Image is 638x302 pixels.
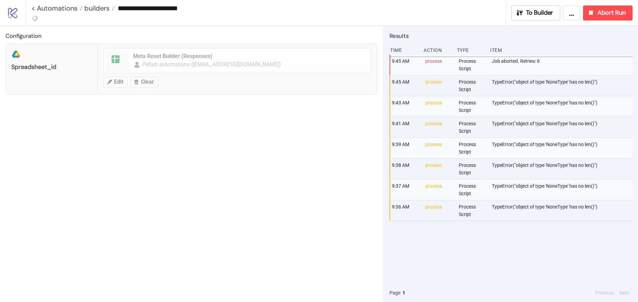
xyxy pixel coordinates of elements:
[491,200,634,221] div: TypeError("object of type 'NoneType' has no len()")
[458,179,487,200] div: Process Script
[491,55,634,75] div: Job aborted. Retries: 6
[391,55,420,75] div: 9:45 AM
[491,159,634,179] div: TypeError("object of type 'NoneType' has no len()")
[423,44,452,57] div: Action
[425,117,453,138] div: process
[491,75,634,96] div: TypeError("object of type 'NoneType' has no len()")
[511,5,561,20] button: To Builder
[5,31,377,40] h2: Configuration
[458,138,487,158] div: Process Script
[458,117,487,138] div: Process Script
[597,9,626,17] span: Abort Run
[458,55,487,75] div: Process Script
[425,55,453,75] div: process
[456,44,485,57] div: Type
[389,31,633,40] h2: Results
[389,289,400,297] span: Page
[391,96,420,117] div: 9:43 AM
[491,117,634,138] div: TypeError("object of type 'NoneType' has no len()")
[491,96,634,117] div: TypeError("object of type 'NoneType' has no len()")
[31,5,83,12] a: < Automations
[425,75,453,96] div: process
[526,9,553,17] span: To Builder
[491,138,634,158] div: TypeError("object of type 'NoneType' has no len()")
[425,179,453,200] div: process
[458,75,487,96] div: Process Script
[491,179,634,200] div: TypeError("object of type 'NoneType' has no len()")
[391,179,420,200] div: 9:37 AM
[458,159,487,179] div: Process Script
[458,96,487,117] div: Process Script
[391,75,420,96] div: 9:45 AM
[391,117,420,138] div: 9:41 AM
[391,138,420,158] div: 9:39 AM
[83,5,115,12] a: builders
[389,44,418,57] div: Time
[425,138,453,158] div: process
[458,200,487,221] div: Process Script
[425,159,453,179] div: process
[563,5,580,20] button: ...
[583,5,633,20] button: Abort Run
[83,4,110,13] span: builders
[490,44,633,57] div: Item
[617,289,631,297] button: Next
[425,200,453,221] div: process
[391,159,420,179] div: 9:38 AM
[400,289,407,297] button: 1
[593,289,616,297] button: Previous
[425,96,453,117] div: process
[391,200,420,221] div: 9:36 AM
